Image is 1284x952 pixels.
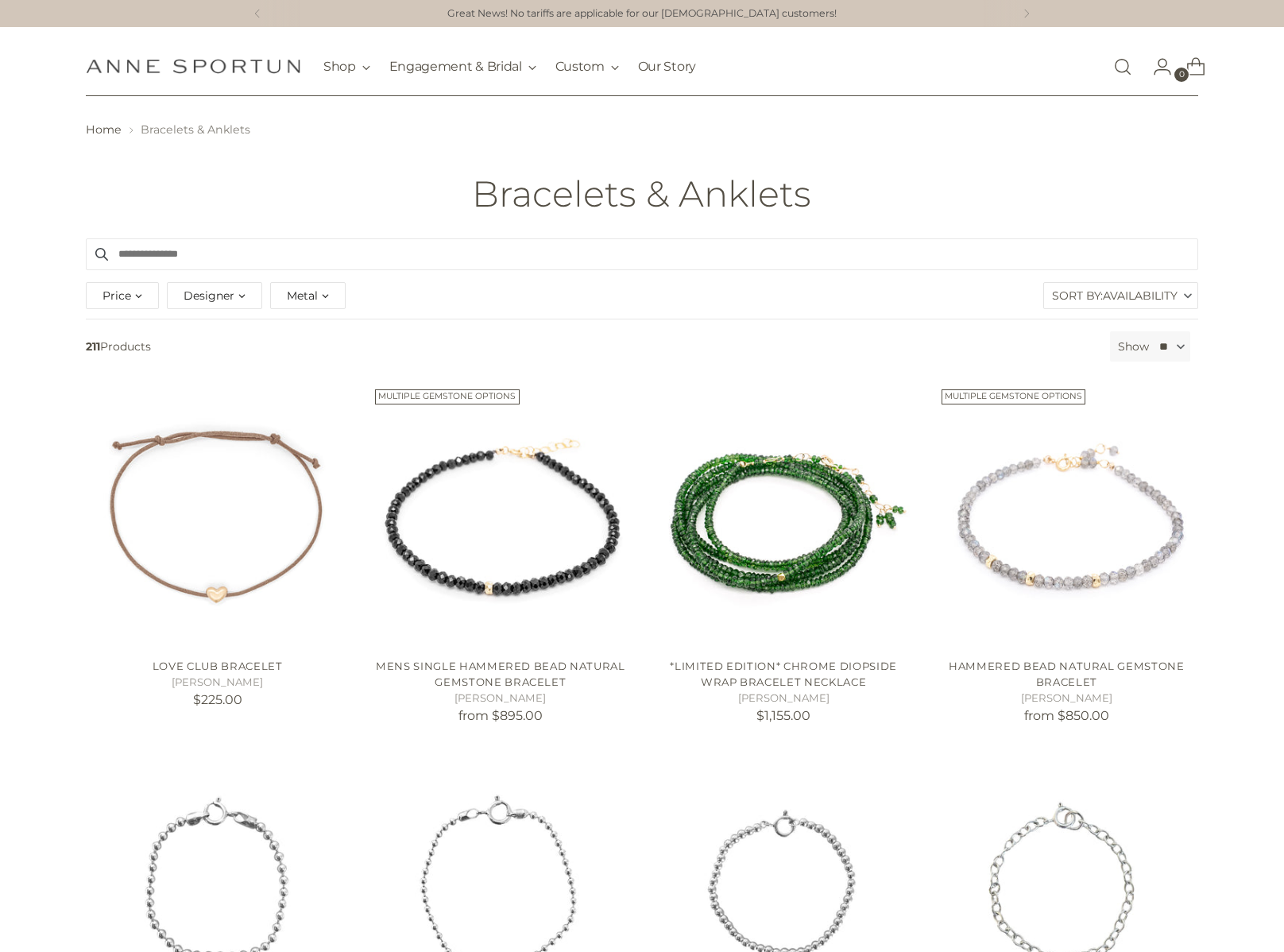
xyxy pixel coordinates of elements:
input: Search products [86,238,1198,270]
a: *Limited Edition* Chrome Diopside Wrap Bracelet Necklace [652,383,915,646]
a: Great News! No tariffs are applicable for our [DEMOGRAPHIC_DATA] customers! [447,6,837,21]
b: 211 [86,339,100,354]
span: Bracelets & Anklets [141,122,250,137]
label: Show [1118,339,1149,355]
p: from $895.00 [369,706,632,726]
span: $1,155.00 [756,708,810,723]
a: Open cart modal [1174,51,1205,83]
span: Designer [184,287,234,304]
label: Sort By:Availability [1044,283,1197,308]
h5: [PERSON_NAME] [652,691,915,706]
span: Metal [287,287,318,304]
h1: Bracelets & Anklets [472,174,811,214]
h5: [PERSON_NAME] [369,691,632,706]
span: 0 [1174,68,1189,82]
span: Price [102,287,131,304]
span: Availability [1103,283,1178,308]
p: from $850.00 [935,706,1198,726]
a: Go to the account page [1140,51,1172,83]
a: Hammered Bead Natural Gemstone Bracelet [935,383,1198,646]
a: Anne Sportun Fine Jewellery [86,59,300,74]
a: Love Club Bracelet [153,660,283,672]
a: Open search modal [1107,51,1139,83]
h5: [PERSON_NAME] [86,675,349,691]
a: Mens Single Hammered Bead Natural Gemstone Bracelet [369,383,632,646]
button: Custom [555,49,619,84]
button: Shop [323,49,370,84]
a: Hammered Bead Natural Gemstone Bracelet [949,660,1185,688]
a: Our Story [638,49,696,84]
span: Products [79,331,1104,362]
nav: breadcrumbs [86,122,1198,138]
a: Home [86,122,122,137]
a: Mens Single Hammered Bead Natural Gemstone Bracelet [376,660,625,688]
button: Engagement & Bridal [389,49,536,84]
a: *Limited Edition* Chrome Diopside Wrap Bracelet Necklace [670,660,897,688]
a: Love Club Bracelet [86,383,349,646]
h5: [PERSON_NAME] [935,691,1198,706]
span: $225.00 [193,692,242,707]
